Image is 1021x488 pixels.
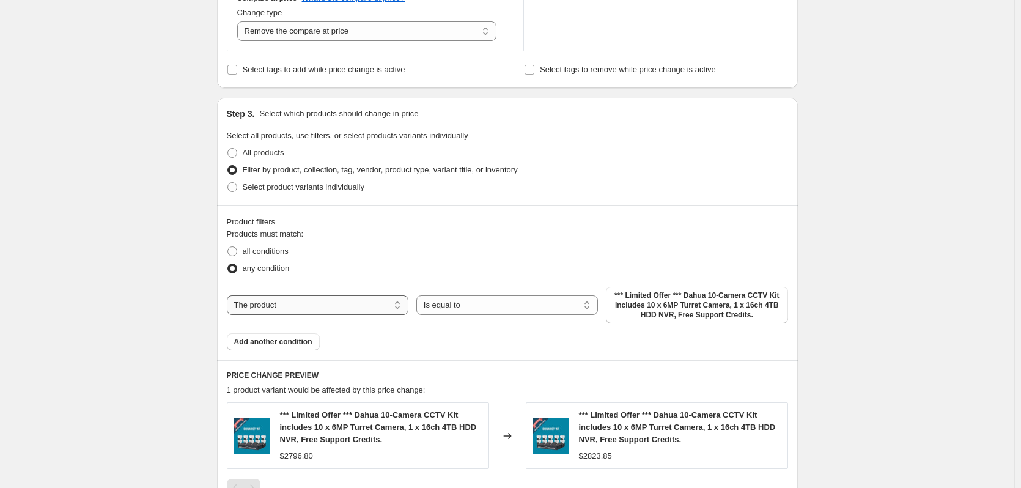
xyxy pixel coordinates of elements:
[227,216,788,228] div: Product filters
[280,410,477,444] span: *** Limited Offer *** Dahua 10-Camera CCTV Kit includes 10 x 6MP Turret Camera, 1 x 16ch 4TB HDD ...
[613,290,780,320] span: *** Limited Offer *** Dahua 10-Camera CCTV Kit includes 10 x 6MP Turret Camera, 1 x 16ch 4TB HDD ...
[234,418,270,454] img: LimitedOfferDahuaCCTV10x6MPHDW3667EMPKit_f60fc5e1-160b-4987-a8d3-62c8b758739f_80x.jpg
[540,65,716,74] span: Select tags to remove while price change is active
[227,108,255,120] h2: Step 3.
[606,287,787,323] button: *** Limited Offer *** Dahua 10-Camera CCTV Kit includes 10 x 6MP Turret Camera, 1 x 16ch 4TB HDD ...
[243,148,284,157] span: All products
[243,165,518,174] span: Filter by product, collection, tag, vendor, product type, variant title, or inventory
[227,131,468,140] span: Select all products, use filters, or select products variants individually
[227,371,788,380] h6: PRICE CHANGE PREVIEW
[227,333,320,350] button: Add another condition
[579,450,612,462] div: $2823.85
[243,182,364,191] span: Select product variants individually
[259,108,418,120] p: Select which products should change in price
[243,246,289,256] span: all conditions
[237,8,282,17] span: Change type
[280,450,313,462] div: $2796.80
[227,385,426,394] span: 1 product variant would be affected by this price change:
[243,264,290,273] span: any condition
[579,410,776,444] span: *** Limited Offer *** Dahua 10-Camera CCTV Kit includes 10 x 6MP Turret Camera, 1 x 16ch 4TB HDD ...
[243,65,405,74] span: Select tags to add while price change is active
[227,229,304,238] span: Products must match:
[533,418,569,454] img: LimitedOfferDahuaCCTV10x6MPHDW3667EMPKit_f60fc5e1-160b-4987-a8d3-62c8b758739f_80x.jpg
[234,337,312,347] span: Add another condition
